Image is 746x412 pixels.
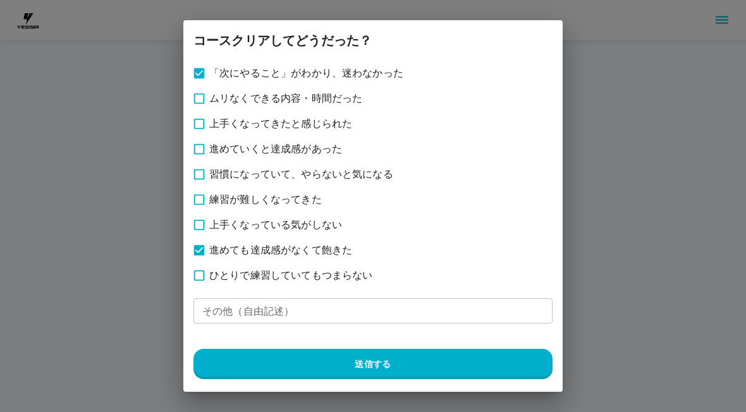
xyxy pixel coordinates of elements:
span: 「次にやること」がわかり、迷わなかった [209,66,403,81]
span: 進めても達成感がなくて飽きた [209,243,352,258]
button: 送信する [193,349,553,379]
span: 練習が難しくなってきた [209,192,322,207]
span: 上手くなってきたと感じられた [209,116,352,131]
span: 進めていくと達成感があった [209,142,342,157]
span: ひとりで練習していてもつまらない [209,268,372,283]
span: 上手くなっている気がしない [209,217,342,233]
span: ムリなくできる内容・時間だった [209,91,362,106]
span: 習慣になっていて、やらないと気になる [209,167,393,182]
h2: コース クリアしてどうだった？ [178,20,563,61]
